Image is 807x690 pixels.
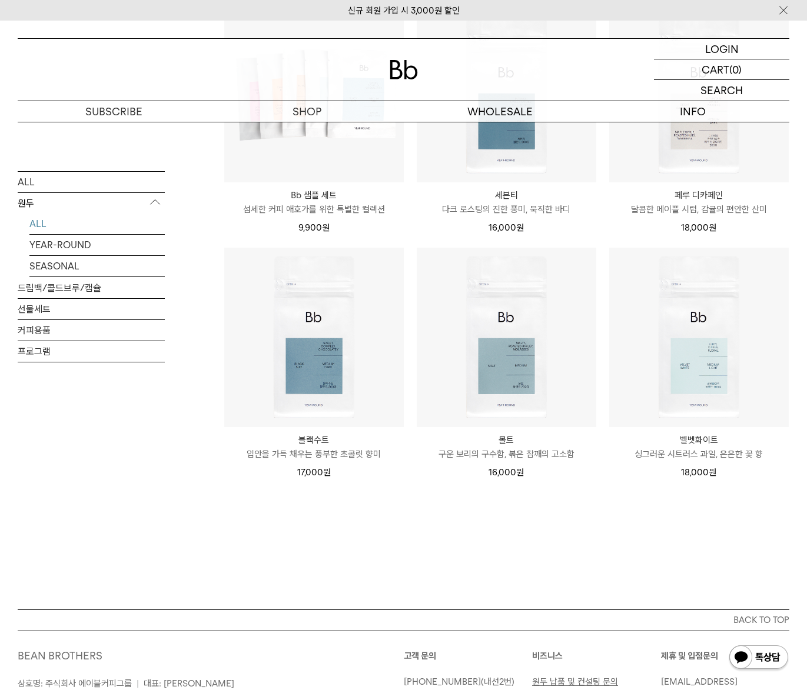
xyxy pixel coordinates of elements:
[144,678,234,689] span: 대표: [PERSON_NAME]
[18,298,165,319] a: 선물세트
[417,202,596,216] p: 다크 로스팅의 진한 풍미, 묵직한 바디
[417,447,596,461] p: 구운 보리의 구수함, 볶은 참깨의 고소함
[681,222,716,233] span: 18,000
[18,171,165,192] a: ALL
[224,248,404,427] img: 블랙수트
[705,39,739,59] p: LOGIN
[404,649,533,663] p: 고객 문의
[700,80,743,101] p: SEARCH
[18,341,165,361] a: 프로그램
[709,222,716,233] span: 원
[417,433,596,461] a: 몰트 구운 보리의 구수함, 볶은 참깨의 고소함
[224,202,404,216] p: 섬세한 커피 애호가를 위한 특별한 컬렉션
[516,222,524,233] span: 원
[18,277,165,298] a: 드립백/콜드브루/캡슐
[609,433,789,447] p: 벨벳화이트
[532,676,618,687] a: 원두 납품 및 컨설팅 문의
[609,188,789,202] p: 페루 디카페인
[404,675,527,689] p: (내선2번)
[417,188,596,216] a: 세븐티 다크 로스팅의 진한 풍미, 묵직한 바디
[224,447,404,461] p: 입안을 가득 채우는 풍부한 초콜릿 향미
[224,188,404,216] a: Bb 샘플 세트 섬세한 커피 애호가를 위한 특별한 컬렉션
[609,188,789,216] a: 페루 디카페인 달콤한 메이플 시럽, 감귤의 편안한 산미
[596,101,789,122] p: INFO
[18,609,789,631] button: BACK TO TOP
[609,202,789,216] p: 달콤한 메이플 시럽, 감귤의 편안한 산미
[404,101,597,122] p: WHOLESALE
[609,433,789,461] a: 벨벳화이트 싱그러운 시트러스 과일, 은은한 꽃 향
[29,213,165,234] a: ALL
[18,319,165,340] a: 커피용품
[224,433,404,461] a: 블랙수트 입안을 가득 채우는 풍부한 초콜릿 향미
[18,101,211,122] a: SUBSCRIBE
[18,649,102,662] a: BEAN BROTHERS
[348,5,460,16] a: 신규 회원 가입 시 3,000원 할인
[702,59,729,79] p: CART
[18,192,165,214] p: 원두
[417,433,596,447] p: 몰트
[489,467,524,478] span: 16,000
[322,222,330,233] span: 원
[224,188,404,202] p: Bb 샘플 세트
[29,234,165,255] a: YEAR-ROUND
[323,467,331,478] span: 원
[654,39,789,59] a: LOGIN
[729,59,742,79] p: (0)
[661,649,790,663] p: 제휴 및 입점문의
[654,59,789,80] a: CART (0)
[609,447,789,461] p: 싱그러운 시트러스 과일, 은은한 꽃 향
[404,676,481,687] a: [PHONE_NUMBER]
[297,467,331,478] span: 17,000
[18,678,132,689] span: 상호명: 주식회사 에이블커피그룹
[516,467,524,478] span: 원
[211,101,404,122] a: SHOP
[298,222,330,233] span: 9,900
[609,248,789,427] img: 벨벳화이트
[390,60,418,79] img: 로고
[417,248,596,427] img: 몰트
[709,467,716,478] span: 원
[532,649,661,663] p: 비즈니스
[417,188,596,202] p: 세븐티
[224,433,404,447] p: 블랙수트
[681,467,716,478] span: 18,000
[728,644,789,672] img: 카카오톡 채널 1:1 채팅 버튼
[29,255,165,276] a: SEASONAL
[489,222,524,233] span: 16,000
[137,678,139,689] span: |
